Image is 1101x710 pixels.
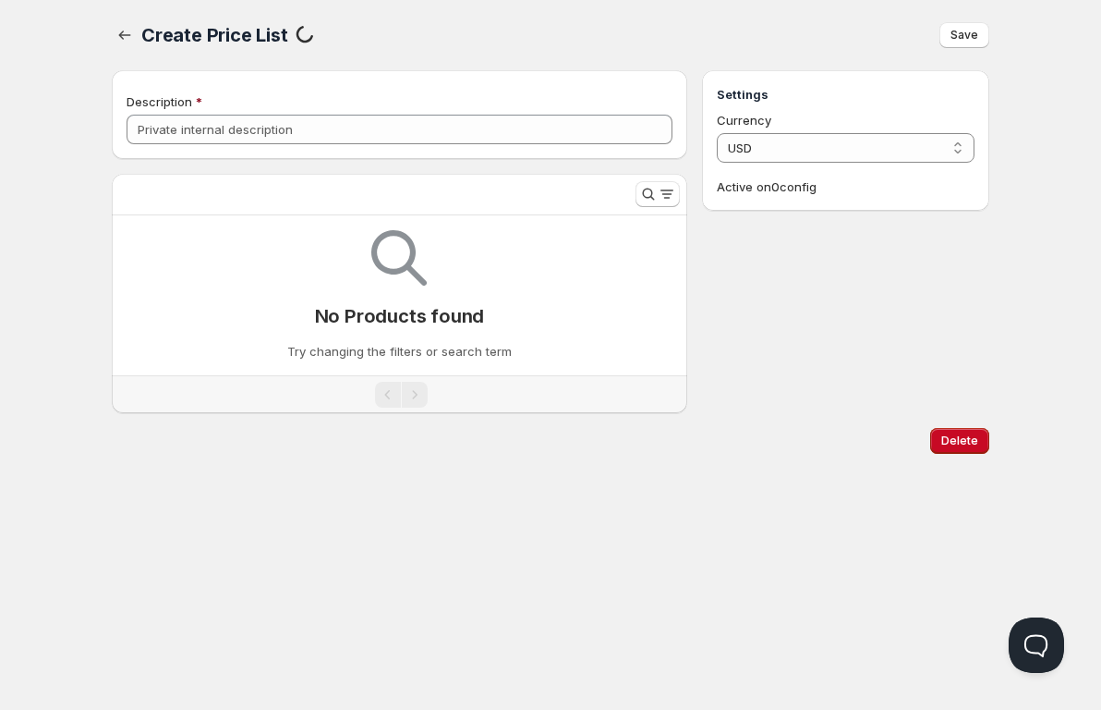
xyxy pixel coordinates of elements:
button: Delete [930,428,989,454]
span: Delete [941,434,978,448]
span: Currency [717,113,771,128]
nav: Pagination [112,375,687,413]
iframe: Help Scout Beacon - Open [1009,618,1064,673]
span: Create Price List [141,24,288,46]
p: Try changing the filters or search term [287,342,512,361]
span: Description [127,94,192,109]
button: Search and filter results [635,181,680,207]
h3: Settings [717,85,974,104]
button: Save [939,22,989,48]
span: Save [950,28,978,43]
p: Active on 0 config [717,177,974,196]
p: No Products found [315,305,485,327]
img: Empty search results [371,230,427,286]
input: Private internal description [127,115,672,144]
